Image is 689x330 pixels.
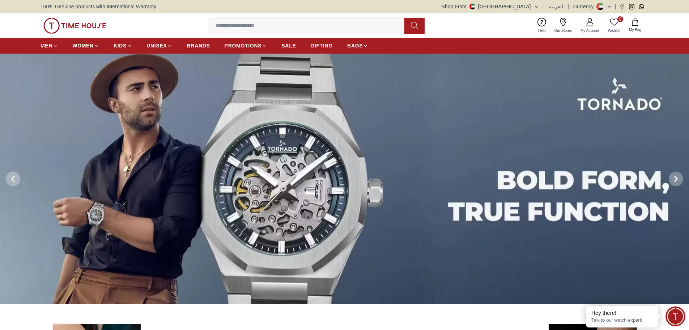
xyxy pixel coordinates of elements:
[535,28,549,33] span: Help
[310,42,333,49] span: GIFTING
[639,4,644,9] a: Whatsapp
[281,42,296,49] span: SALE
[605,28,623,33] span: Wishlist
[549,3,563,10] button: العربية
[225,39,267,52] a: PROMOTIONS
[41,42,52,49] span: MEN
[619,4,625,9] a: Facebook
[591,317,653,323] p: Talk to our watch expert!
[347,39,368,52] a: BAGS
[146,39,172,52] a: UNISEX
[550,16,576,35] a: Our Stores
[625,17,646,34] button: My Bag
[310,39,333,52] a: GIFTING
[629,4,634,9] a: Instagram
[281,39,296,52] a: SALE
[72,39,99,52] a: WOMEN
[72,42,94,49] span: WOMEN
[442,3,539,10] button: Shop From[GEOGRAPHIC_DATA]
[347,42,363,49] span: BAGS
[114,39,132,52] a: KIDS
[567,3,569,10] span: |
[552,28,575,33] span: Our Stores
[591,309,653,317] div: Hey there!
[544,3,545,10] span: |
[41,39,58,52] a: MEN
[578,28,602,33] span: My Account
[41,3,156,10] span: 100% Genuine products with International Warranty
[534,16,550,35] a: Help
[43,18,106,34] img: ...
[187,42,210,49] span: BRANDS
[665,306,685,326] div: Chat Widget
[617,16,623,22] span: 0
[469,4,475,9] img: United Arab Emirates
[573,3,597,10] div: Currency
[187,39,210,52] a: BRANDS
[114,42,127,49] span: KIDS
[604,16,625,35] a: 0Wishlist
[615,3,616,10] span: |
[225,42,262,49] span: PROMOTIONS
[626,27,644,33] span: My Bag
[146,42,167,49] span: UNISEX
